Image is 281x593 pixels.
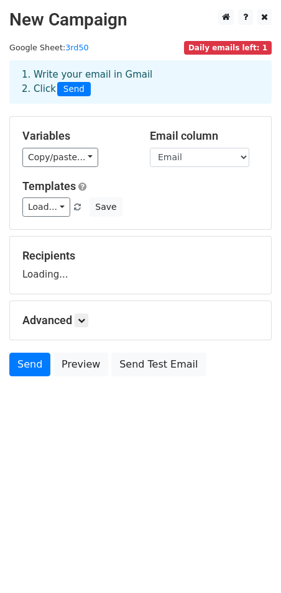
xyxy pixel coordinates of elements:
h5: Recipients [22,249,259,263]
a: Templates [22,179,76,192]
h5: Email column [150,129,259,143]
h5: Advanced [22,314,259,327]
button: Save [90,197,122,217]
a: Copy/paste... [22,148,98,167]
a: Daily emails left: 1 [184,43,272,52]
h5: Variables [22,129,131,143]
a: Send Test Email [111,353,206,376]
a: Preview [53,353,108,376]
div: 1. Write your email in Gmail 2. Click [12,68,269,96]
div: Loading... [22,249,259,281]
a: 3rd50 [65,43,88,52]
h2: New Campaign [9,9,272,30]
span: Send [57,82,91,97]
small: Google Sheet: [9,43,89,52]
a: Load... [22,197,70,217]
span: Daily emails left: 1 [184,41,272,55]
a: Send [9,353,50,376]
